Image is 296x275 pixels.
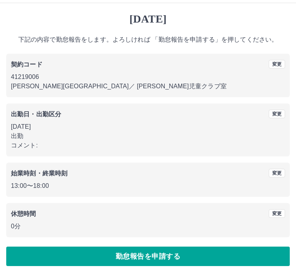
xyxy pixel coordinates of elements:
[11,210,36,217] b: 休憩時間
[11,72,285,82] p: 41219006
[6,12,290,26] h1: [DATE]
[6,35,290,44] p: 下記の内容で勤怠報告をします。よろしければ 「勤怠報告を申請する」を押してください。
[11,181,285,191] p: 13:00 〜 18:00
[269,169,285,177] button: 変更
[11,131,285,141] p: 出勤
[11,111,61,117] b: 出勤日・出勤区分
[269,110,285,118] button: 変更
[11,170,67,177] b: 始業時刻・終業時刻
[269,209,285,218] button: 変更
[11,61,42,68] b: 契約コード
[11,141,285,150] p: コメント:
[6,247,290,266] button: 勤怠報告を申請する
[11,122,285,131] p: [DATE]
[11,222,285,231] p: 0分
[11,82,285,91] p: [PERSON_NAME][GEOGRAPHIC_DATA] ／ [PERSON_NAME]児童クラブ室
[269,60,285,68] button: 変更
